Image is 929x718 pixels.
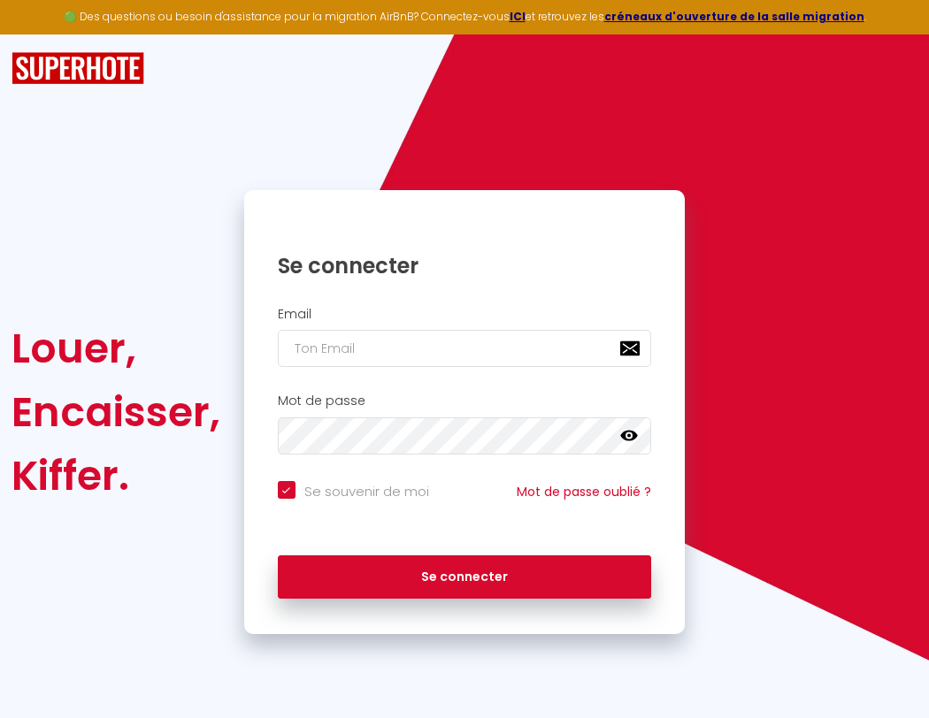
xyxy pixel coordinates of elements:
[12,52,144,85] img: SuperHote logo
[278,307,652,322] h2: Email
[517,483,651,500] a: Mot de passe oublié ?
[278,330,652,367] input: Ton Email
[12,317,220,380] div: Louer,
[604,9,864,24] a: créneaux d'ouverture de la salle migration
[12,444,220,508] div: Kiffer.
[278,555,652,600] button: Se connecter
[278,393,652,409] h2: Mot de passe
[510,9,526,24] a: ICI
[12,380,220,444] div: Encaisser,
[278,252,652,279] h1: Se connecter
